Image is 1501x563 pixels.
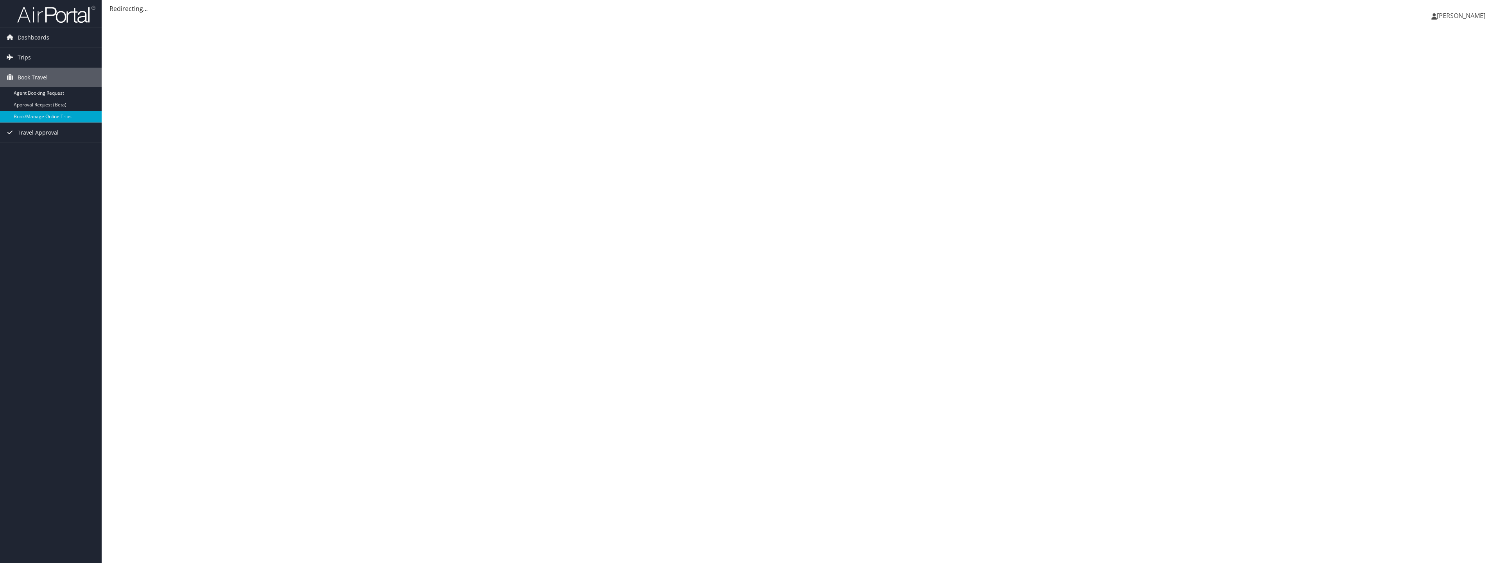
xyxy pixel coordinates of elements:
[18,123,59,142] span: Travel Approval
[1437,11,1485,20] span: [PERSON_NAME]
[1431,4,1493,27] a: [PERSON_NAME]
[18,28,49,47] span: Dashboards
[109,4,1493,13] div: Redirecting...
[18,68,48,87] span: Book Travel
[17,5,95,23] img: airportal-logo.png
[18,48,31,67] span: Trips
